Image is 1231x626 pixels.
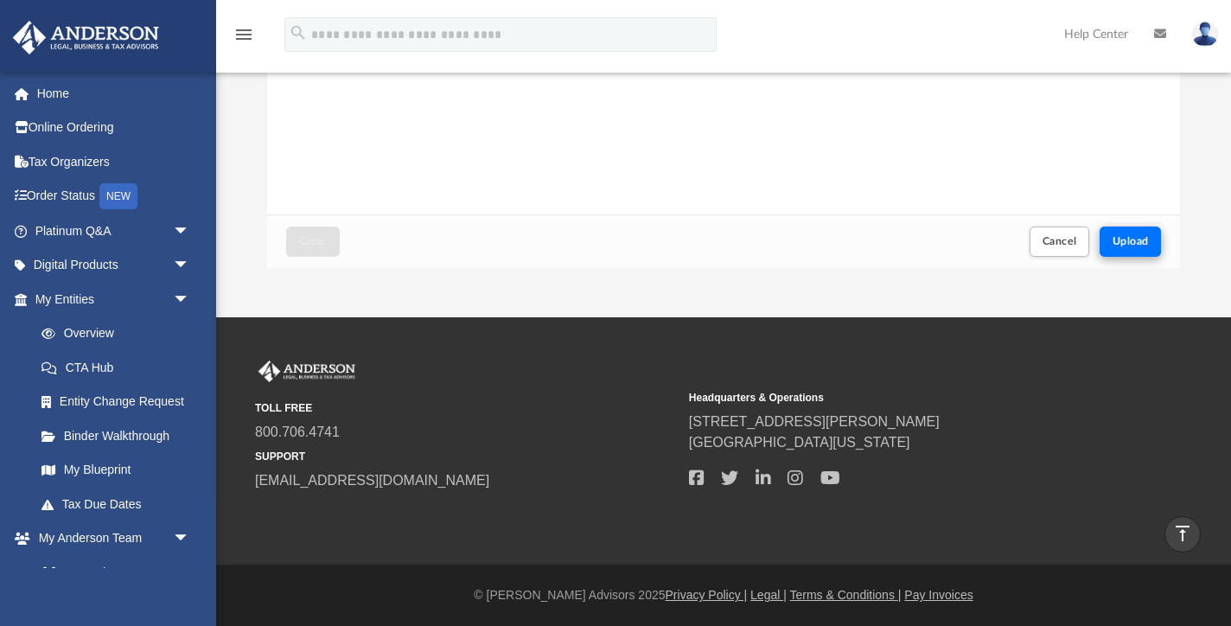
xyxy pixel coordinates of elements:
i: menu [233,24,254,45]
a: Platinum Q&Aarrow_drop_down [12,214,216,248]
span: arrow_drop_down [173,282,207,317]
a: Privacy Policy | [666,588,748,602]
a: Binder Walkthrough [24,418,216,453]
a: Legal | [750,588,787,602]
a: My Entitiesarrow_drop_down [12,282,216,316]
a: Entity Change Request [24,385,216,419]
a: Tax Organizers [12,144,216,179]
button: Close [286,227,340,257]
a: My Anderson Teamarrow_drop_down [12,521,207,556]
a: Overview [24,316,216,351]
div: © [PERSON_NAME] Advisors 2025 [216,586,1231,604]
a: Terms & Conditions | [790,588,902,602]
button: Upload [1100,227,1162,257]
span: arrow_drop_down [173,248,207,284]
a: Tax Due Dates [24,487,216,521]
a: My Anderson Team [24,555,199,590]
span: arrow_drop_down [173,521,207,557]
img: Anderson Advisors Platinum Portal [255,361,359,383]
a: menu [233,33,254,45]
a: Home [12,76,216,111]
img: Anderson Advisors Platinum Portal [8,21,164,54]
small: TOLL FREE [255,400,677,416]
a: [STREET_ADDRESS][PERSON_NAME] [689,414,940,429]
div: NEW [99,183,137,209]
a: Online Ordering [12,111,216,145]
button: Cancel [1030,227,1090,257]
small: Headquarters & Operations [689,390,1111,406]
img: User Pic [1192,22,1218,47]
span: arrow_drop_down [173,214,207,249]
a: [EMAIL_ADDRESS][DOMAIN_NAME] [255,473,489,488]
a: vertical_align_top [1164,516,1201,553]
i: vertical_align_top [1172,523,1193,544]
a: Pay Invoices [904,588,973,602]
span: Cancel [1043,236,1077,246]
a: CTA Hub [24,350,216,385]
a: Digital Productsarrow_drop_down [12,248,216,283]
a: [GEOGRAPHIC_DATA][US_STATE] [689,435,910,450]
i: search [289,23,308,42]
a: 800.706.4741 [255,425,340,439]
small: SUPPORT [255,449,677,464]
span: Close [299,236,327,246]
a: My Blueprint [24,453,207,488]
a: Order StatusNEW [12,179,216,214]
span: Upload [1113,236,1149,246]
